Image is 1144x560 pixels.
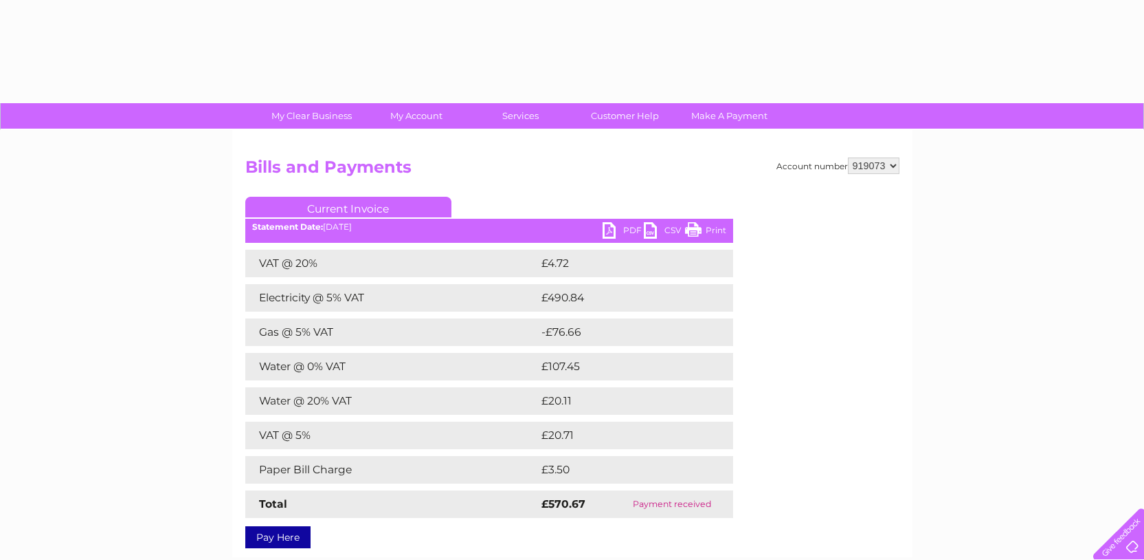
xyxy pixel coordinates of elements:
[685,222,726,242] a: Print
[611,491,733,518] td: Payment received
[538,319,708,346] td: -£76.66
[673,103,786,129] a: Make A Payment
[359,103,473,129] a: My Account
[538,387,703,415] td: £20.11
[538,456,701,484] td: £3.50
[541,497,585,510] strong: £570.67
[252,222,323,232] b: Statement Date:
[245,456,538,484] td: Paper Bill Charge
[603,222,644,242] a: PDF
[245,387,538,415] td: Water @ 20% VAT
[259,497,287,510] strong: Total
[568,103,682,129] a: Customer Help
[245,526,311,548] a: Pay Here
[245,158,899,184] h2: Bills and Payments
[255,103,368,129] a: My Clear Business
[245,422,538,449] td: VAT @ 5%
[464,103,577,129] a: Services
[538,422,704,449] td: £20.71
[245,319,538,346] td: Gas @ 5% VAT
[245,284,538,312] td: Electricity @ 5% VAT
[644,222,685,242] a: CSV
[245,250,538,277] td: VAT @ 20%
[245,353,538,380] td: Water @ 0% VAT
[245,197,451,217] a: Current Invoice
[776,158,899,174] div: Account number
[538,250,701,277] td: £4.72
[538,353,708,380] td: £107.45
[245,222,733,232] div: [DATE]
[538,284,709,312] td: £490.84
